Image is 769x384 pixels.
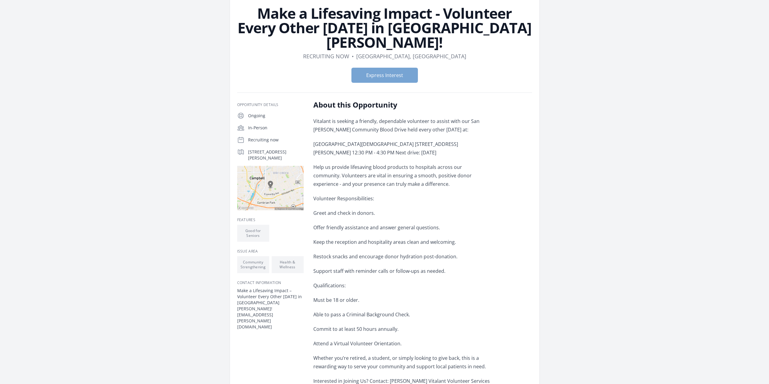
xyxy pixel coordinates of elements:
[313,354,490,371] p: Whether you’re retired, a student, or simply looking to give back, this is a rewarding way to ser...
[237,225,269,242] li: Good for Seniors
[272,256,304,273] li: Health & Wellness
[237,256,269,273] li: Community Strengthening
[248,149,304,161] p: [STREET_ADDRESS][PERSON_NAME]
[248,113,304,119] p: Ongoing
[237,312,304,330] dd: [EMAIL_ADDRESS][PERSON_NAME][DOMAIN_NAME]
[248,125,304,131] p: In-Person
[313,194,490,203] p: Volunteer Responsibilities:
[313,100,490,110] h2: About this Opportunity
[313,267,490,275] p: Support staff with reminder calls or follow-ups as needed.
[237,280,304,285] h3: Contact Information
[313,163,490,188] p: Help us provide lifesaving blood products to hospitals across our community. Volunteers are vital...
[352,52,354,60] div: •
[303,52,349,60] dd: Recruiting now
[313,339,490,348] p: Attend a Virtual Volunteer Orientation.
[313,252,490,261] p: Restock snacks and encourage donor hydration post-donation.
[351,68,418,83] button: Express Interest
[313,209,490,217] p: Greet and check in donors.
[313,117,490,134] p: Vitalant is seeking a friendly, dependable volunteer to assist with our San [PERSON_NAME] Communi...
[237,102,304,107] h3: Opportunity Details
[313,296,490,304] p: Must be 18 or older.
[313,310,490,319] p: Able to pass a Criminal Background Check.
[356,52,466,60] dd: [GEOGRAPHIC_DATA], [GEOGRAPHIC_DATA]
[237,218,304,222] h3: Features
[237,6,532,50] h1: Make a Lifesaving Impact - Volunteer Every Other [DATE] in [GEOGRAPHIC_DATA][PERSON_NAME]!
[237,249,304,254] h3: Issue area
[313,140,490,157] p: [GEOGRAPHIC_DATA][DEMOGRAPHIC_DATA] [STREET_ADDRESS][PERSON_NAME] 12:30 PM - 4:30 PM Next drive: ...
[313,238,490,246] p: Keep the reception and hospitality areas clean and welcoming.
[313,223,490,232] p: Offer friendly assistance and answer general questions.
[248,137,304,143] p: Recruiting now
[313,325,490,333] p: Commit to at least 50 hours annually.
[313,281,490,290] p: Qualifications:
[237,166,304,210] img: Map
[237,288,304,312] dt: Make a Lifesaving Impact – Volunteer Every Other [DATE] in [GEOGRAPHIC_DATA][PERSON_NAME]!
